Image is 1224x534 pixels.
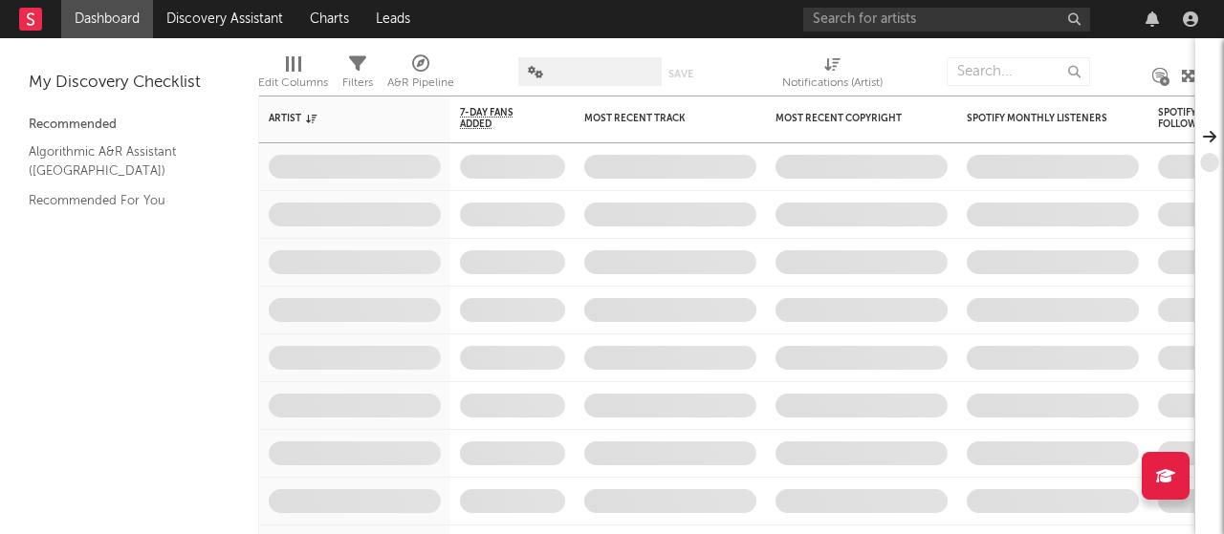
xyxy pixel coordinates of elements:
[967,113,1110,124] div: Spotify Monthly Listeners
[460,107,536,130] span: 7-Day Fans Added
[387,72,454,95] div: A&R Pipeline
[782,48,883,103] div: Notifications (Artist)
[782,72,883,95] div: Notifications (Artist)
[258,48,328,103] div: Edit Columns
[269,113,412,124] div: Artist
[342,72,373,95] div: Filters
[342,48,373,103] div: Filters
[668,69,693,79] button: Save
[29,114,229,137] div: Recommended
[29,72,229,95] div: My Discovery Checklist
[29,190,210,211] a: Recommended For You
[947,57,1090,86] input: Search...
[803,8,1090,32] input: Search for artists
[29,141,210,181] a: Algorithmic A&R Assistant ([GEOGRAPHIC_DATA])
[776,113,919,124] div: Most Recent Copyright
[258,72,328,95] div: Edit Columns
[387,48,454,103] div: A&R Pipeline
[584,113,728,124] div: Most Recent Track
